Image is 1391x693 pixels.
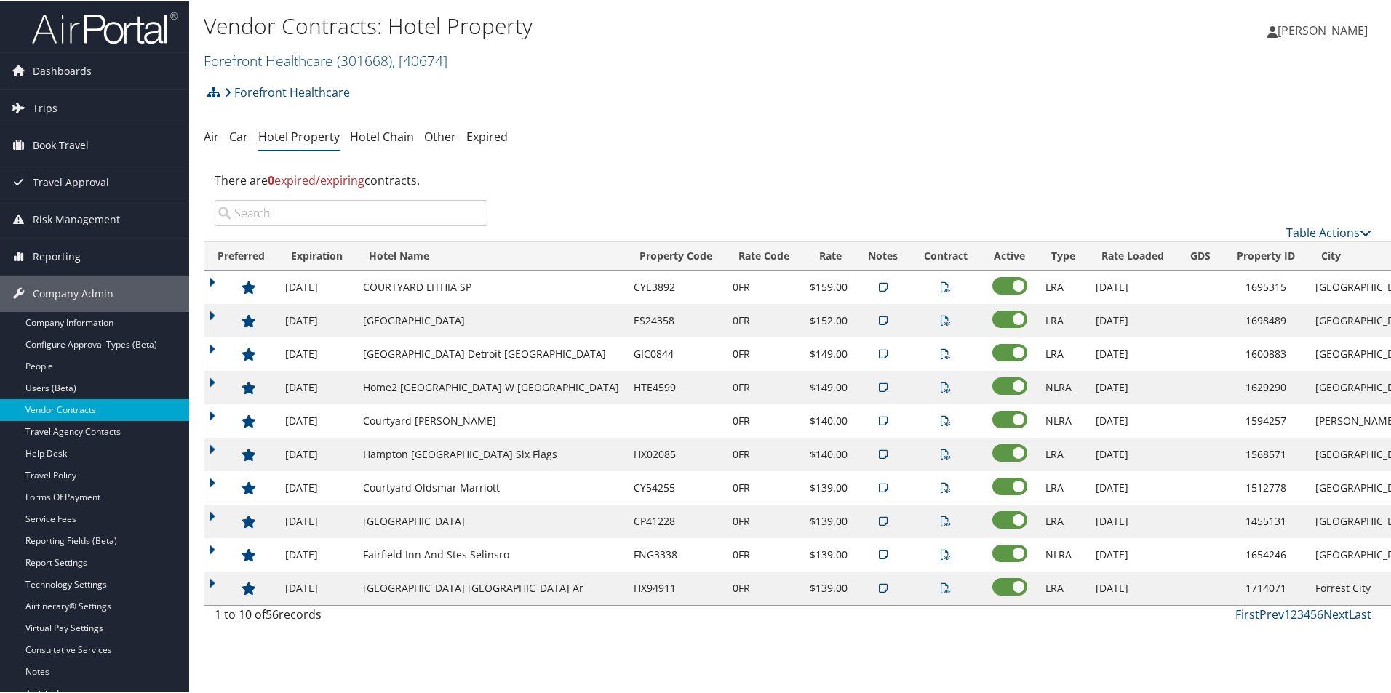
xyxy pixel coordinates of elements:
[802,436,855,470] td: $140.00
[626,570,725,604] td: HX94911
[278,537,356,570] td: [DATE]
[278,503,356,537] td: [DATE]
[33,163,109,199] span: Travel Approval
[1038,369,1088,403] td: NLRA
[278,470,356,503] td: [DATE]
[1088,436,1177,470] td: [DATE]
[626,241,725,269] th: Property Code: activate to sort column ascending
[626,303,725,336] td: ES24358
[1297,605,1304,621] a: 3
[356,470,626,503] td: Courtyard Oldsmar Marriott
[278,436,356,470] td: [DATE]
[626,269,725,303] td: CYE3892
[1278,21,1368,37] span: [PERSON_NAME]
[33,274,113,311] span: Company Admin
[278,570,356,604] td: [DATE]
[1224,303,1308,336] td: 1698489
[1235,605,1259,621] a: First
[1088,570,1177,604] td: [DATE]
[1317,605,1323,621] a: 6
[1224,537,1308,570] td: 1654246
[337,49,392,69] span: ( 301668 )
[1038,470,1088,503] td: LRA
[215,604,487,629] div: 1 to 10 of records
[1088,503,1177,537] td: [DATE]
[1088,403,1177,436] td: [DATE]
[626,369,725,403] td: HTE4599
[725,303,802,336] td: 0FR
[1224,436,1308,470] td: 1568571
[855,241,911,269] th: Notes: activate to sort column ascending
[1267,7,1382,51] a: [PERSON_NAME]
[1088,303,1177,336] td: [DATE]
[626,537,725,570] td: FNG3338
[1224,470,1308,503] td: 1512778
[802,470,855,503] td: $139.00
[802,503,855,537] td: $139.00
[1291,605,1297,621] a: 2
[356,403,626,436] td: Courtyard [PERSON_NAME]
[725,503,802,537] td: 0FR
[802,241,855,269] th: Rate: activate to sort column ascending
[1088,269,1177,303] td: [DATE]
[1224,503,1308,537] td: 1455131
[356,436,626,470] td: Hampton [GEOGRAPHIC_DATA] Six Flags
[1224,403,1308,436] td: 1594257
[204,159,1382,199] div: There are contracts.
[802,537,855,570] td: $139.00
[802,269,855,303] td: $159.00
[356,303,626,336] td: [GEOGRAPHIC_DATA]
[1038,269,1088,303] td: LRA
[278,303,356,336] td: [DATE]
[725,537,802,570] td: 0FR
[1038,336,1088,369] td: LRA
[356,269,626,303] td: COURTYARD LITHIA SP
[356,537,626,570] td: Fairfield Inn And Stes Selinsro
[1349,605,1371,621] a: Last
[424,127,456,143] a: Other
[33,200,120,236] span: Risk Management
[1038,537,1088,570] td: NLRA
[802,570,855,604] td: $139.00
[32,9,178,44] img: airportal-logo.png
[1038,570,1088,604] td: LRA
[725,403,802,436] td: 0FR
[204,241,278,269] th: Preferred: activate to sort column ascending
[1038,403,1088,436] td: NLRA
[1088,470,1177,503] td: [DATE]
[802,303,855,336] td: $152.00
[1224,369,1308,403] td: 1629290
[1088,336,1177,369] td: [DATE]
[278,403,356,436] td: [DATE]
[725,436,802,470] td: 0FR
[278,269,356,303] td: [DATE]
[204,9,989,40] h1: Vendor Contracts: Hotel Property
[268,171,274,187] strong: 0
[278,336,356,369] td: [DATE]
[466,127,508,143] a: Expired
[356,369,626,403] td: Home2 [GEOGRAPHIC_DATA] W [GEOGRAPHIC_DATA]
[1038,303,1088,336] td: LRA
[350,127,414,143] a: Hotel Chain
[725,470,802,503] td: 0FR
[278,241,356,269] th: Expiration: activate to sort column ascending
[725,269,802,303] td: 0FR
[278,369,356,403] td: [DATE]
[33,52,92,88] span: Dashboards
[1224,241,1308,269] th: Property ID: activate to sort column ascending
[33,126,89,162] span: Book Travel
[1310,605,1317,621] a: 5
[33,237,81,273] span: Reporting
[802,336,855,369] td: $149.00
[626,436,725,470] td: HX02085
[802,403,855,436] td: $140.00
[1038,241,1088,269] th: Type: activate to sort column ascending
[258,127,340,143] a: Hotel Property
[392,49,447,69] span: , [ 40674 ]
[1224,336,1308,369] td: 1600883
[725,369,802,403] td: 0FR
[224,76,350,105] a: Forefront Healthcare
[204,127,219,143] a: Air
[1038,503,1088,537] td: LRA
[1224,570,1308,604] td: 1714071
